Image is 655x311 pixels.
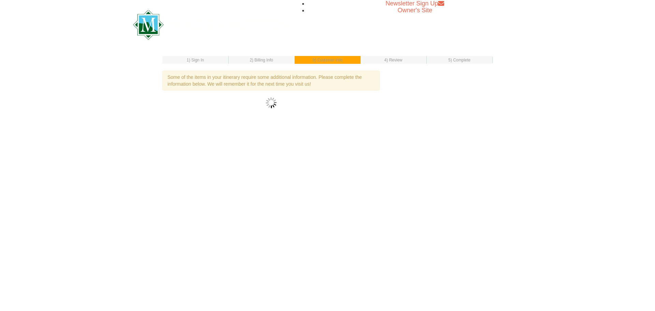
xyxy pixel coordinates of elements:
img: wait.gif [266,97,277,108]
small: 4 [384,58,403,62]
span: ) Review [387,58,402,62]
span: ) Billing Info [252,58,273,62]
img: Massanutten Resort Logo [133,10,289,40]
a: Owner's Site [398,7,432,14]
span: ) Sign In [189,58,204,62]
a: Massanutten Resort [133,16,289,32]
small: 5 [448,58,470,62]
small: 3 [312,58,343,62]
span: ) Complete [451,58,470,62]
span: ) Customer Info [315,58,343,62]
div: Some of the items in your itinerary require some additional information. Please complete the info... [162,71,380,90]
small: 2 [250,58,273,62]
small: 1 [187,58,204,62]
